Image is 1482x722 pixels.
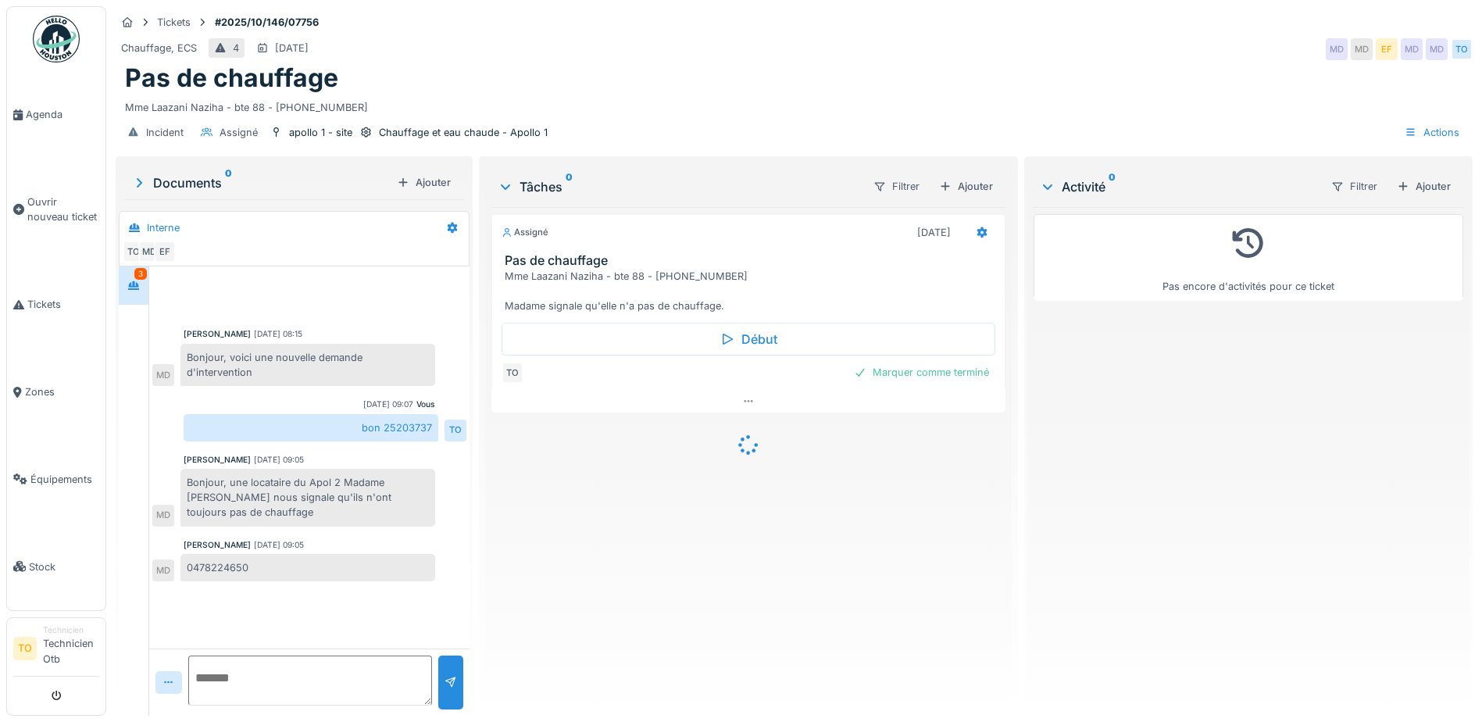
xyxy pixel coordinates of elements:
[1376,38,1398,60] div: EF
[26,107,99,122] span: Agenda
[184,454,251,466] div: [PERSON_NAME]
[7,71,105,159] a: Agenda
[1451,38,1473,60] div: TO
[7,435,105,523] a: Équipements
[27,297,99,312] span: Tickets
[220,125,258,140] div: Assigné
[416,399,435,410] div: Vous
[1351,38,1373,60] div: MD
[152,505,174,527] div: MD
[147,220,180,235] div: Interne
[152,364,174,386] div: MD
[848,362,995,383] div: Marquer comme terminé
[445,420,466,441] div: TO
[157,15,191,30] div: Tickets
[1401,38,1423,60] div: MD
[180,344,435,386] div: Bonjour, voici une nouvelle demande d'intervention
[498,177,860,196] div: Tâches
[29,559,99,574] span: Stock
[13,624,99,677] a: TO TechnicienTechnicien Otb
[123,241,145,263] div: TO
[225,173,232,192] sup: 0
[566,177,573,196] sup: 0
[13,637,37,660] li: TO
[180,554,435,581] div: 0478224650
[154,241,176,263] div: EF
[7,159,105,261] a: Ouvrir nouveau ticket
[505,253,998,268] h3: Pas de chauffage
[7,261,105,348] a: Tickets
[275,41,309,55] div: [DATE]
[1040,177,1318,196] div: Activité
[30,472,99,487] span: Équipements
[33,16,80,63] img: Badge_color-CXgf-gQk.svg
[933,176,999,197] div: Ajouter
[134,268,147,280] div: 3
[125,94,1463,115] div: Mme Laazani Naziha - bte 88 - [PHONE_NUMBER]
[184,539,251,551] div: [PERSON_NAME]
[254,539,304,551] div: [DATE] 09:05
[233,41,239,55] div: 4
[180,469,435,527] div: Bonjour, une locataire du Apol 2 Madame [PERSON_NAME] nous signale qu'ils n'ont toujours pas de c...
[25,384,99,399] span: Zones
[1398,121,1466,144] div: Actions
[1044,221,1453,294] div: Pas encore d'activités pour ce ticket
[27,195,99,224] span: Ouvrir nouveau ticket
[138,241,160,263] div: MD
[43,624,99,673] li: Technicien Otb
[1109,177,1116,196] sup: 0
[125,63,338,93] h1: Pas de chauffage
[1326,38,1348,60] div: MD
[917,225,951,240] div: [DATE]
[1324,175,1384,198] div: Filtrer
[1391,176,1457,197] div: Ajouter
[184,414,438,441] div: bon 25203737
[502,226,548,239] div: Assigné
[131,173,391,192] div: Documents
[505,269,998,314] div: Mme Laazani Naziha - bte 88 - [PHONE_NUMBER] Madame signale qu'elle n'a pas de chauffage.
[502,362,523,384] div: TO
[363,399,413,410] div: [DATE] 09:07
[209,15,325,30] strong: #2025/10/146/07756
[391,172,457,193] div: Ajouter
[146,125,184,140] div: Incident
[152,559,174,581] div: MD
[7,523,105,610] a: Stock
[502,323,995,356] div: Début
[866,175,927,198] div: Filtrer
[1426,38,1448,60] div: MD
[7,348,105,436] a: Zones
[43,624,99,636] div: Technicien
[184,328,251,340] div: [PERSON_NAME]
[254,328,302,340] div: [DATE] 08:15
[379,125,548,140] div: Chauffage et eau chaude - Apollo 1
[121,41,197,55] div: Chauffage, ECS
[254,454,304,466] div: [DATE] 09:05
[289,125,352,140] div: apollo 1 - site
